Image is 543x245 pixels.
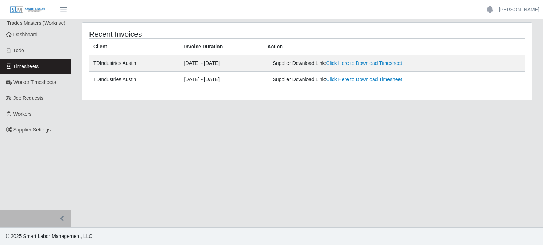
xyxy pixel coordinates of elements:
div: Supplier Download Link: [273,76,431,83]
a: Click Here to Download Timesheet [326,76,402,82]
span: © 2025 Smart Labor Management, LLC [6,233,92,239]
td: TDIndustries Austin [89,72,180,88]
span: Todo [13,48,24,53]
span: Job Requests [13,95,44,101]
h4: Recent Invoices [89,30,264,38]
div: Supplier Download Link: [273,60,431,67]
span: Trades Masters (Workrise) [7,20,65,26]
th: Invoice Duration [180,39,263,55]
td: TDIndustries Austin [89,55,180,72]
span: Timesheets [13,63,39,69]
td: [DATE] - [DATE] [180,72,263,88]
td: [DATE] - [DATE] [180,55,263,72]
img: SLM Logo [10,6,45,14]
span: Supplier Settings [13,127,51,133]
th: Client [89,39,180,55]
th: Action [263,39,525,55]
span: Workers [13,111,32,117]
a: [PERSON_NAME] [499,6,539,13]
a: Click Here to Download Timesheet [326,60,402,66]
span: Dashboard [13,32,38,37]
span: Worker Timesheets [13,79,56,85]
